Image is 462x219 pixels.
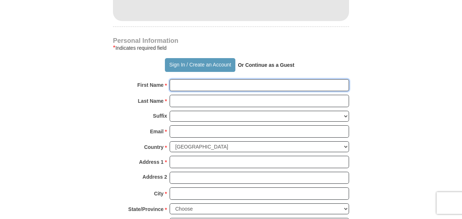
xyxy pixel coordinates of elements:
button: Sign In / Create an Account [165,58,235,72]
strong: State/Province [128,204,163,214]
strong: City [154,188,163,199]
strong: Address 1 [139,157,164,167]
div: Indicates required field [113,44,349,52]
strong: Address 2 [142,172,167,182]
strong: Suffix [153,111,167,121]
strong: Country [144,142,164,152]
strong: Last Name [138,96,164,106]
strong: Or Continue as a Guest [238,62,295,68]
strong: First Name [137,80,163,90]
h4: Personal Information [113,38,349,44]
strong: Email [150,126,163,137]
